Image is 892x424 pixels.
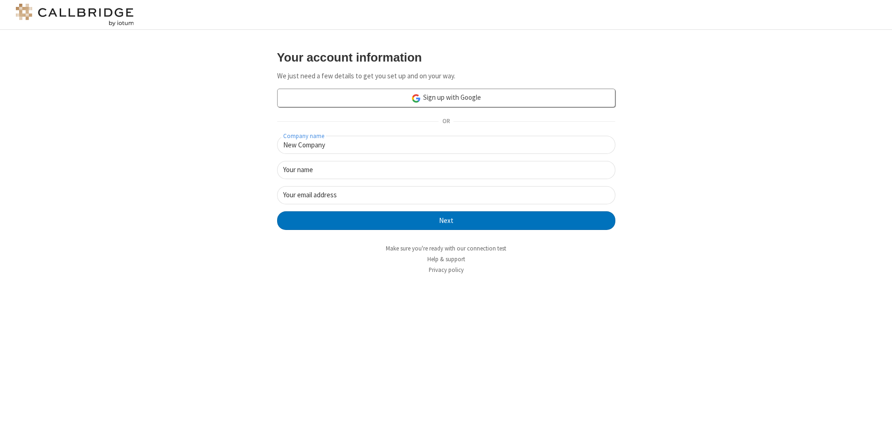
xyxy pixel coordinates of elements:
img: logo@2x.png [14,4,135,26]
input: Your email address [277,186,615,204]
a: Privacy policy [429,266,464,274]
button: Next [277,211,615,230]
a: Help & support [427,255,465,263]
input: Your name [277,161,615,179]
a: Sign up with Google [277,89,615,107]
a: Make sure you're ready with our connection test [386,244,506,252]
h3: Your account information [277,51,615,64]
span: OR [439,115,453,128]
input: Company name [277,136,615,154]
img: google-icon.png [411,93,421,104]
p: We just need a few details to get you set up and on your way. [277,71,615,82]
